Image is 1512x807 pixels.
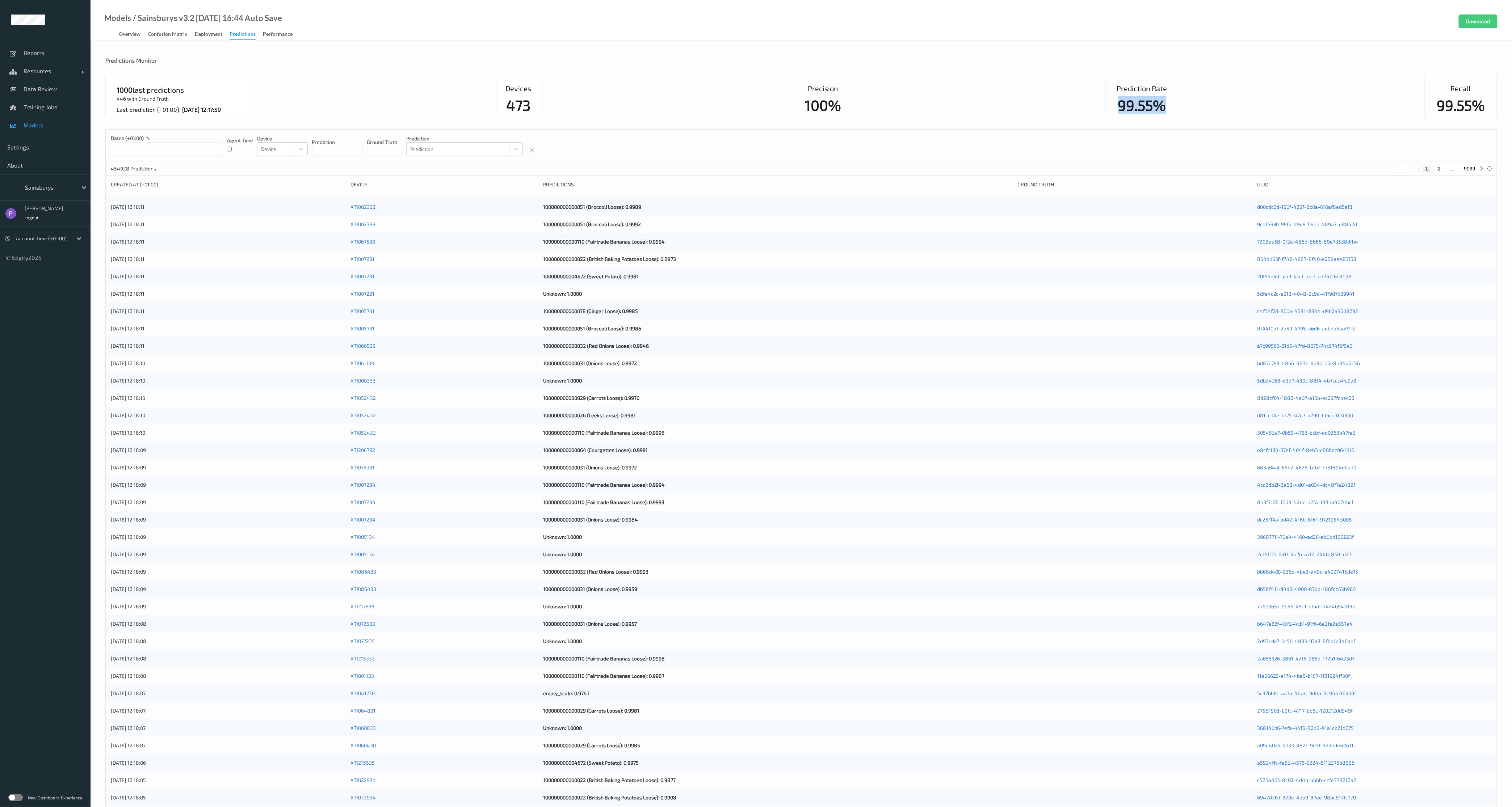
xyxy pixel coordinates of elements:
[1257,638,1356,644] a: 2d93cde7-0c50-4833-97a3-8fbd1d346abf
[1257,569,1358,575] a: bb68d400-936b-4be3-a49c-e4997415de15
[543,533,582,541] div: Unknown: 1.0000
[543,499,664,506] div: 100000000000110 (Fairtrade Bananas Loose): 0.9993
[1257,673,1350,679] a: 11e56626-a174-4ba5-b157-1f31924ff30f
[1436,165,1443,172] button: 2
[111,499,345,506] div: [DATE] 12:18:09
[1257,603,1356,609] a: 7a60965d-9b56-45c1-bfbd-f7424b94183e
[350,499,375,505] a: XTI007234
[350,325,374,331] a: XTI005731
[1257,690,1356,696] a: 5c37bb81-aa7a-44a4-9d4a-8c9fdc46959f
[350,221,375,227] a: XTI002333
[506,85,532,92] div: Devices
[148,29,195,39] a: Confusion matrix
[350,430,376,436] a: XTI052432
[111,429,345,436] div: [DATE] 12:18:10
[543,203,641,211] div: 100000000000051 (Broccoli Loose): 0.9989
[543,742,640,749] div: 100000000000029 (Carrots Loose): 0.9985
[111,603,345,610] div: [DATE] 12:18:09
[1257,777,1357,783] a: c525a463-8c02-4d4b-bbbb-ccfe333212a2
[350,482,375,488] a: XTI007234
[111,759,345,766] div: [DATE] 12:18:06
[543,360,637,367] div: 100000000000031 (Onions Loose): 0.9972
[111,221,345,228] div: [DATE] 12:18:11
[148,30,188,39] div: Confusion matrix
[1462,165,1478,172] button: 9099
[111,586,345,593] div: [DATE] 12:18:09
[111,203,345,211] div: [DATE] 12:18:11
[1257,204,1353,210] a: d00cdc3d-150f-435f-8c0a-610af8ed5af3
[350,273,374,279] a: XTI007231
[111,360,345,367] div: [DATE] 12:18:10
[111,377,345,384] div: [DATE] 12:18:10
[543,586,637,593] div: 100000000000031 (Onions Loose): 0.9959
[111,794,345,801] div: [DATE] 12:18:05
[1257,534,1354,540] a: 39687711-70a4-4160-ad26-ab0bd166223f
[543,273,639,280] div: 100000000004672 (Sweet Potato): 0.9981
[1257,412,1353,418] a: d81ccd4e-7d75-47e7-a290-1d6ccf014300
[543,464,637,471] div: 100000000000031 (Onions Loose): 0.9972
[117,102,250,113] div: Last prediction (+01:00):
[1257,586,1356,592] a: db58f411-d4d8-4900-87dd-186fdc63b960
[543,255,676,263] div: 100000000000022 (British Baking Potatoes Loose): 0.8973
[350,395,376,401] a: XTI052432
[195,29,230,39] a: Deployment
[111,325,345,332] div: [DATE] 12:18:11
[543,638,582,645] div: Unknown: 1.0000
[350,551,375,557] a: XTI005134
[195,30,222,39] div: Deployment
[350,655,375,662] a: XTI215333
[111,394,345,402] div: [DATE] 12:18:10
[350,204,375,210] a: XTI002333
[543,238,665,245] div: 100000000000110 (Fairtrade Bananas Loose): 0.9994
[543,342,649,350] div: 100000000000032 (Red Onions Loose): 0.9946
[1257,707,1353,714] a: 27581908-b9fc-4717-bb6c-1202120d949f
[543,672,664,680] div: 100000000000110 (Fairtrade Bananas Loose): 0.9987
[1257,742,1356,748] a: a09e4026-6033-4821-9d3f-329ede40611c
[350,690,375,696] a: XTI041730
[1257,482,1356,488] a: 4cc2db2f-3a68-4d01-a034-dc48f1a2489f
[543,290,582,297] div: Unknown: 1.0000
[350,534,375,540] a: XTI005134
[350,256,374,262] a: XTI007231
[1437,101,1485,109] div: 99.55%
[543,181,1012,188] div: Predictions
[543,707,639,714] div: 100000000000029 (Carrots Loose): 0.9981
[111,273,345,280] div: [DATE] 12:18:11
[131,14,282,22] div: / Sainsburys v3.2 [DATE] 16:44 Auto Save
[1257,395,1355,401] a: 8d28cf04-1882-4e07-a10b-ec297fcbec25
[350,377,375,384] a: XTI000333
[117,95,250,113] div: 446 with Ground Truth
[543,568,648,575] div: 100000000000032 (Red Onions Loose): 0.9993
[1451,85,1471,92] div: Recall
[1257,430,1356,436] a: 305453a7-0b59-4752-bcbf-dd0263b47fe3
[227,137,253,144] p: Agent Time
[105,57,1497,64] div: Predictions Monitor
[111,655,345,662] div: [DATE] 12:18:08
[111,533,345,541] div: [DATE] 12:18:09
[350,707,375,714] a: XTI064831
[350,343,375,349] a: XTI066535
[543,759,639,766] div: 100000000004672 (Sweet Potato): 0.9975
[350,586,376,592] a: XTI086433
[111,412,345,419] div: [DATE] 12:18:10
[350,673,374,679] a: XTI001133
[111,290,345,297] div: [DATE] 12:18:11
[1257,221,1357,227] a: 9cb15930-99fa-49e9-b9eb-489a7ce8852d
[111,724,345,732] div: [DATE] 12:18:07
[111,464,345,471] div: [DATE] 12:18:09
[1448,165,1457,172] button: ...
[350,291,374,297] a: XTI007231
[1257,621,1353,627] a: b647e66f-45f2-4cb1-91f6-6a2fe2e557a4
[230,29,263,40] a: Predictions
[1257,464,1357,470] a: 683a04af-65b2-4628-b1b2-f751894dbed0
[119,30,140,39] div: Overview
[350,569,376,575] a: XTI086433
[1257,447,1354,453] a: e8cfc180-37ef-404f-8eb3-c86bec964315
[808,85,838,92] div: Precision
[350,238,375,245] a: XTI067530
[350,638,375,644] a: XTI077235
[263,30,293,39] div: Performance
[406,135,523,142] p: Prediction
[543,516,638,523] div: 100000000000031 (Onions Loose): 0.9984
[230,30,256,40] div: Predictions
